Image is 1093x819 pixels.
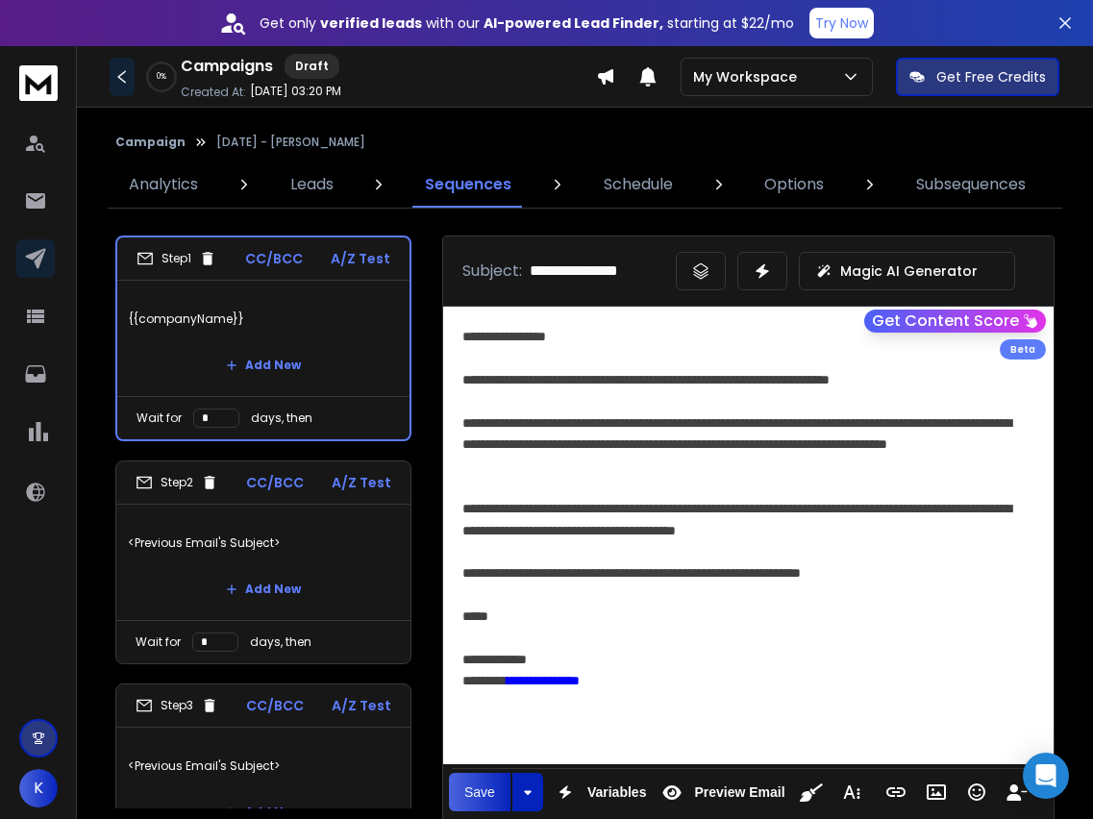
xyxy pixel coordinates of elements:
[290,173,334,196] p: Leads
[413,161,523,208] a: Sequences
[250,634,311,650] p: days, then
[916,173,1026,196] p: Subsequences
[958,773,995,811] button: Emoticons
[19,769,58,807] button: K
[753,161,835,208] a: Options
[128,739,399,793] p: <Previous Email's Subject>
[547,773,651,811] button: Variables
[129,292,398,346] p: {{companyName}}
[604,173,673,196] p: Schedule
[250,84,341,99] p: [DATE] 03:20 PM
[1023,753,1069,799] div: Open Intercom Messenger
[115,236,411,441] li: Step1CC/BCCA/Z Test{{companyName}}Add NewWait fordays, then
[157,71,166,83] p: 0 %
[136,474,218,491] div: Step 2
[251,410,312,426] p: days, then
[905,161,1037,208] a: Subsequences
[833,773,870,811] button: More Text
[425,173,511,196] p: Sequences
[246,473,304,492] p: CC/BCC
[331,249,390,268] p: A/Z Test
[19,65,58,101] img: logo
[332,473,391,492] p: A/Z Test
[592,161,684,208] a: Schedule
[654,773,788,811] button: Preview Email
[216,135,365,150] p: [DATE] - [PERSON_NAME]
[246,696,304,715] p: CC/BCC
[690,784,788,801] span: Preview Email
[128,516,399,570] p: <Previous Email's Subject>
[211,346,316,385] button: Add New
[896,58,1059,96] button: Get Free Credits
[918,773,955,811] button: Insert Image (⌘P)
[864,310,1046,333] button: Get Content Score
[245,249,303,268] p: CC/BCC
[129,173,198,196] p: Analytics
[279,161,345,208] a: Leads
[211,570,316,608] button: Add New
[815,13,868,33] p: Try Now
[260,13,794,33] p: Get only with our starting at $22/mo
[181,55,273,78] h1: Campaigns
[793,773,830,811] button: Clean HTML
[117,161,210,208] a: Analytics
[181,85,246,100] p: Created At:
[462,260,522,283] p: Subject:
[115,135,186,150] button: Campaign
[809,8,874,38] button: Try Now
[136,634,181,650] p: Wait for
[764,173,824,196] p: Options
[878,773,914,811] button: Insert Link (⌘K)
[584,784,651,801] span: Variables
[936,67,1046,87] p: Get Free Credits
[693,67,805,87] p: My Workspace
[320,13,422,33] strong: verified leads
[136,697,218,714] div: Step 3
[137,250,216,267] div: Step 1
[999,773,1035,811] button: Insert Unsubscribe Link
[484,13,663,33] strong: AI-powered Lead Finder,
[799,252,1015,290] button: Magic AI Generator
[115,460,411,664] li: Step2CC/BCCA/Z Test<Previous Email's Subject>Add NewWait fordays, then
[449,773,510,811] button: Save
[137,410,182,426] p: Wait for
[840,261,978,281] p: Magic AI Generator
[285,54,339,79] div: Draft
[1000,339,1046,360] div: Beta
[332,696,391,715] p: A/Z Test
